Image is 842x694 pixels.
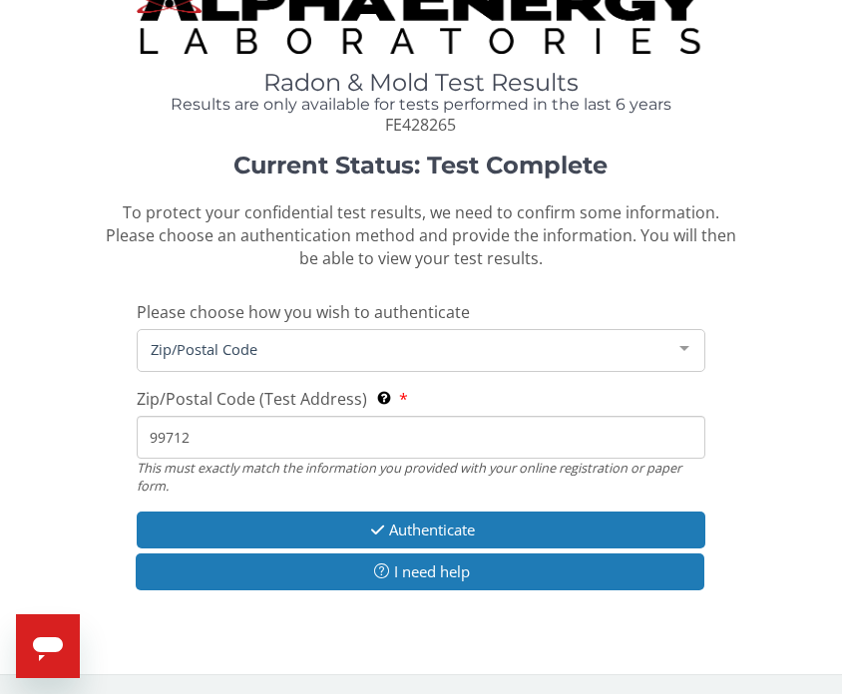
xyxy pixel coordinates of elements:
button: Authenticate [137,512,705,548]
div: This must exactly match the information you provided with your online registration or paper form. [137,459,705,496]
h1: Radon & Mold Test Results [137,70,705,96]
span: To protect your confidential test results, we need to confirm some information. Please choose an ... [106,201,736,269]
span: Zip/Postal Code [146,338,664,360]
span: FE428265 [385,114,456,136]
span: Please choose how you wish to authenticate [137,301,470,323]
strong: Current Status: Test Complete [233,151,608,179]
iframe: Button to launch messaging window [16,614,80,678]
span: Zip/Postal Code (Test Address) [137,388,367,410]
h4: Results are only available for tests performed in the last 6 years [137,96,705,114]
button: I need help [136,553,704,590]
